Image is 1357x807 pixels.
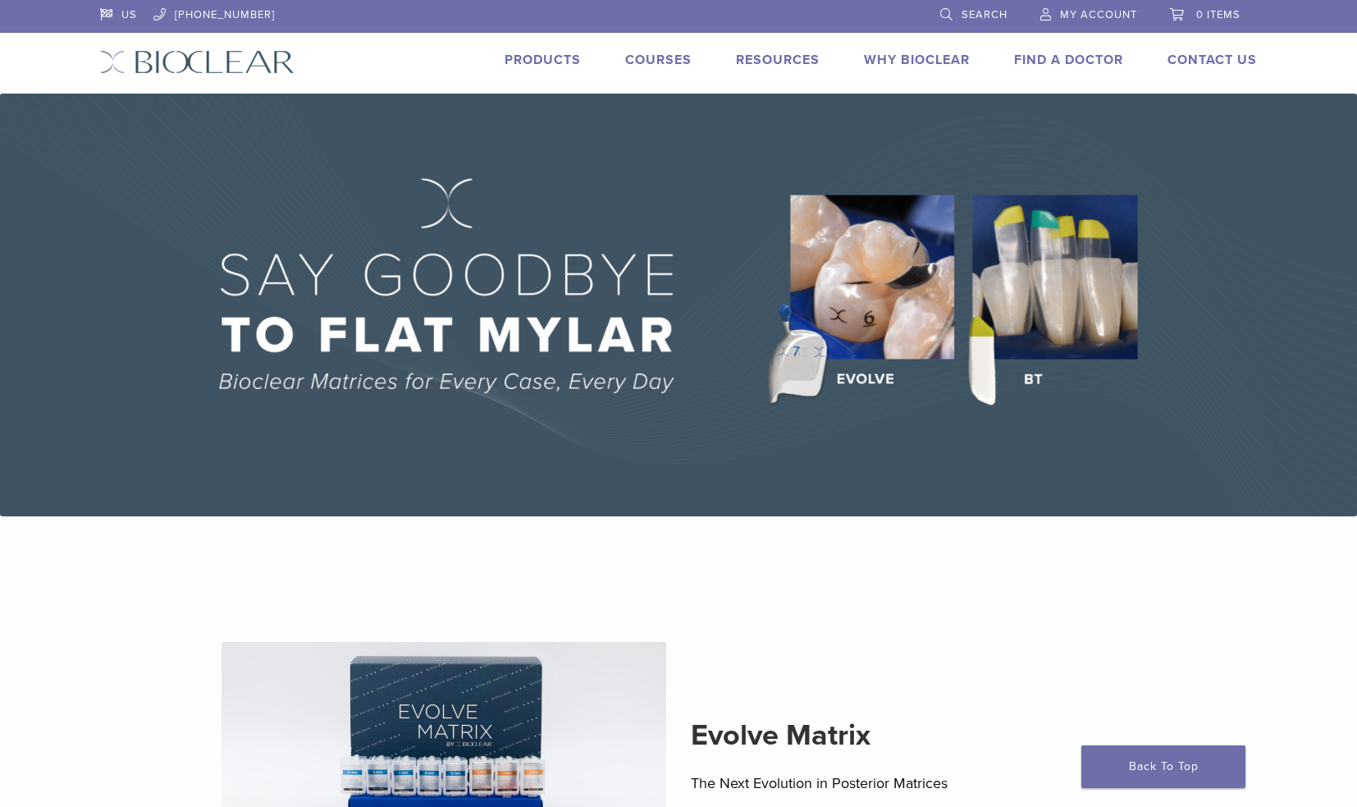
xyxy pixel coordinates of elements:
[736,52,820,68] a: Resources
[100,50,295,74] img: Bioclear
[1014,52,1123,68] a: Find A Doctor
[625,52,692,68] a: Courses
[1196,8,1240,21] span: 0 items
[691,771,1136,796] p: The Next Evolution in Posterior Matrices
[1167,52,1257,68] a: Contact Us
[864,52,970,68] a: Why Bioclear
[1081,745,1245,788] a: Back To Top
[962,8,1007,21] span: Search
[691,716,1136,755] h2: Evolve Matrix
[1060,8,1137,21] span: My Account
[505,52,581,68] a: Products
